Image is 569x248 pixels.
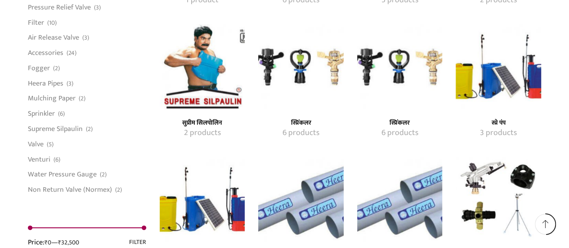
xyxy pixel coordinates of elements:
[28,45,63,61] a: Accessories
[367,127,432,139] a: Visit product category स्प्रिंकलर
[129,237,146,248] button: Filter
[67,79,73,88] span: (3)
[466,119,531,127] h4: स्प्रे पंप
[28,15,44,30] a: Filter
[58,109,65,118] span: (6)
[258,24,343,109] img: स्प्रिंकलर
[480,127,517,139] mark: 3 products
[160,24,245,109] a: Visit product category सुप्रीम सिलपोलिन
[456,157,541,242] img: Raingun
[28,237,79,248] div: Price: —
[28,76,63,91] a: Heera Pipes
[28,60,50,76] a: Fogger
[160,24,245,109] img: सुप्रीम सिलपोलिन
[456,157,541,242] a: Visit product category Raingun
[268,119,333,127] h4: स्प्रिंकलर
[53,64,60,73] span: (2)
[28,152,50,167] a: Venturi
[170,119,235,127] a: Visit product category सुप्रीम सिलपोलिन
[258,157,343,242] img: हिरा पाईप
[466,119,531,127] a: Visit product category स्प्रे पंप
[456,24,541,109] img: स्प्रे पंप
[79,94,85,103] span: (2)
[100,170,107,179] span: (2)
[170,127,235,139] a: Visit product category सुप्रीम सिलपोलिन
[268,127,333,139] a: Visit product category स्प्रिंकलर
[357,157,442,242] a: Visit product category हिरा पाईप
[456,24,541,109] a: Visit product category स्प्रे पंप
[184,127,221,139] mark: 2 products
[82,33,89,42] span: (3)
[28,91,76,106] a: Mulching Paper
[367,119,432,127] h4: स्प्रिंकलर
[381,127,418,139] mark: 6 products
[160,157,245,242] a: Visit product category स्प्रेअर पंप
[67,49,76,58] span: (24)
[115,185,122,194] span: (2)
[47,18,57,27] span: (10)
[47,140,54,149] span: (5)
[28,182,112,195] a: Non Return Valve (Normex)
[466,127,531,139] a: Visit product category स्प्रे पंप
[28,106,55,122] a: Sprinkler
[58,237,79,248] span: ₹32,500
[357,24,442,109] a: Visit product category स्प्रिंकलर
[28,122,83,137] a: Supreme Silpaulin
[28,30,79,45] a: Air Release Valve
[282,127,319,139] mark: 6 products
[268,119,333,127] a: Visit product category स्प्रिंकलर
[357,24,442,109] img: स्प्रिंकलर
[367,119,432,127] a: Visit product category स्प्रिंकलर
[160,157,245,242] img: स्प्रेअर पंप
[258,157,343,242] a: Visit product category हिरा पाईप
[94,3,101,12] span: (3)
[54,155,60,164] span: (6)
[28,167,97,182] a: Water Pressure Gauge
[258,24,343,109] a: Visit product category स्प्रिंकलर
[28,136,44,152] a: Valve
[170,119,235,127] h4: सुप्रीम सिलपोलिन
[45,237,51,248] span: ₹0
[86,125,93,134] span: (2)
[357,157,442,242] img: हिरा पाईप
